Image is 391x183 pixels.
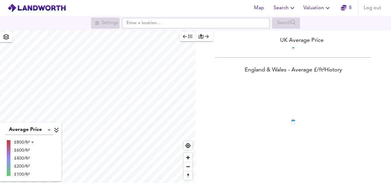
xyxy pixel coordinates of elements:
button: Reset bearing to north [184,171,192,180]
div: Search for a location first or explore the map [272,18,300,29]
a: 8 [341,4,352,12]
div: £800/ft² + [14,139,34,145]
span: Valuation [303,4,331,12]
input: Enter a location... [122,18,270,28]
div: £200/ft² [14,163,34,169]
button: Map [249,2,269,14]
button: Zoom out [184,162,192,171]
div: UK Average Price [195,36,391,45]
button: Zoom in [184,153,192,162]
button: Find my location [184,141,192,150]
span: Map [251,4,266,12]
button: 8 [336,2,356,14]
button: Valuation [301,2,334,14]
button: Log out [361,2,384,14]
div: Search for a location first or explore the map [91,18,120,29]
span: Search [274,4,296,12]
div: £100/ft² [14,171,34,177]
img: logo [7,3,66,13]
div: Average Price [6,125,53,135]
button: Search [271,2,298,14]
div: £400/ft² [14,155,34,161]
span: Log out [364,4,381,12]
div: England & Wales - Average £/ ft² History [195,66,391,75]
div: £600/ft² [14,147,34,153]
